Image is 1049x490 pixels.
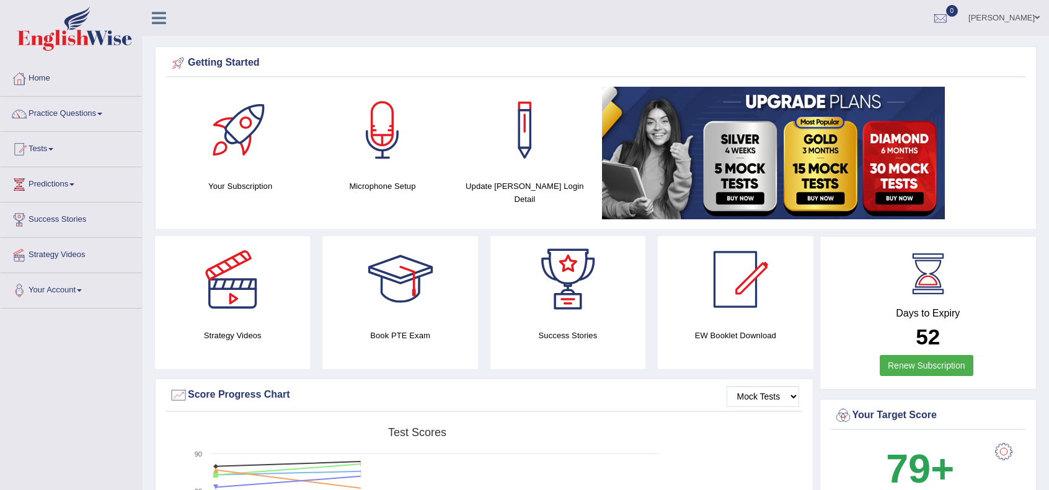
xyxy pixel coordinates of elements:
a: Success Stories [1,203,142,234]
img: small5.jpg [602,87,945,219]
a: Strategy Videos [1,238,142,269]
text: 90 [195,450,202,458]
h4: Microphone Setup [317,180,447,193]
h4: Days to Expiry [834,308,1023,319]
a: Tests [1,132,142,163]
span: 0 [946,5,958,17]
h4: EW Booklet Download [658,329,813,342]
h4: Your Subscription [175,180,305,193]
h4: Success Stories [490,329,645,342]
h4: Strategy Videos [155,329,310,342]
div: Getting Started [169,54,1022,72]
a: Home [1,61,142,92]
a: Practice Questions [1,97,142,128]
div: Your Target Score [834,406,1023,425]
h4: Update [PERSON_NAME] Login Detail [460,180,590,206]
a: Predictions [1,167,142,198]
h4: Book PTE Exam [322,329,477,342]
a: Your Account [1,273,142,304]
b: 52 [916,325,940,349]
div: Score Progress Chart [169,386,799,405]
a: Renew Subscription [880,355,973,376]
tspan: Test scores [388,426,446,439]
